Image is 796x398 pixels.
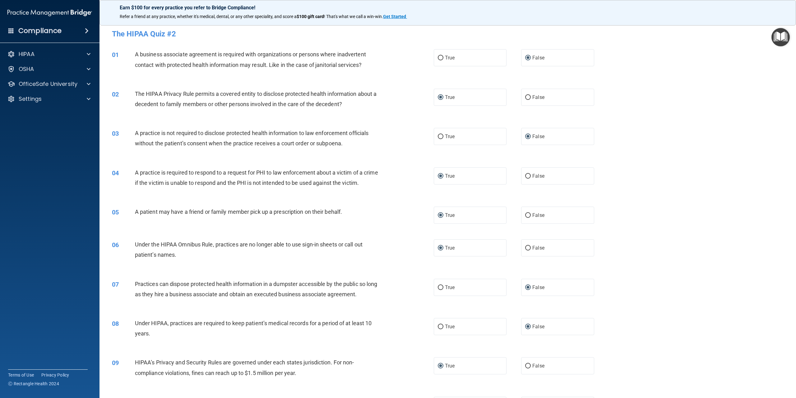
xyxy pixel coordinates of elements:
[41,372,69,378] a: Privacy Policy
[112,320,119,327] span: 08
[112,30,784,38] h4: The HIPAA Quiz #2
[445,173,455,179] span: True
[383,14,407,19] a: Get Started
[525,246,531,251] input: False
[120,5,776,11] p: Earn $100 for every practice you refer to Bridge Compliance!
[135,359,354,376] span: HIPAA’s Privacy and Security Rules are governed under each states jurisdiction. For non-complianc...
[445,284,455,290] span: True
[525,56,531,60] input: False
[438,213,443,218] input: True
[297,14,324,19] strong: $100 gift card
[112,91,119,98] span: 02
[525,213,531,218] input: False
[445,245,455,251] span: True
[112,359,119,367] span: 09
[135,208,342,215] span: A patient may have a friend or family member pick up a prescription on their behalf.
[112,281,119,288] span: 07
[532,363,544,369] span: False
[8,372,34,378] a: Terms of Use
[135,91,377,107] span: The HIPAA Privacy Rule permits a covered entity to disclose protected health information about a ...
[7,65,90,73] a: OSHA
[438,174,443,179] input: True
[438,285,443,290] input: True
[135,51,366,68] span: A business associate agreement is required with organizations or persons where inadvertent contac...
[112,51,119,59] span: 01
[438,325,443,329] input: True
[383,14,406,19] strong: Get Started
[445,363,455,369] span: True
[19,50,35,58] p: HIPAA
[135,281,377,297] span: Practices can dispose protected health information in a dumpster accessible by the public so long...
[112,130,119,137] span: 03
[525,174,531,179] input: False
[445,94,455,100] span: True
[112,208,119,216] span: 05
[445,324,455,330] span: True
[18,26,62,35] h4: Compliance
[445,55,455,61] span: True
[525,364,531,368] input: False
[120,14,297,19] span: Refer a friend at any practice, whether it's medical, dental, or any other speciality, and score a
[438,364,443,368] input: True
[445,212,455,218] span: True
[8,381,59,387] span: Ⓒ Rectangle Health 2024
[135,130,369,147] span: A practice is not required to disclose protected health information to law enforcement officials ...
[438,134,443,139] input: True
[19,95,42,103] p: Settings
[324,14,383,19] span: ! That's what we call a win-win.
[532,245,544,251] span: False
[135,320,372,337] span: Under HIPAA, practices are required to keep patient’s medical records for a period of at least 10...
[525,134,531,139] input: False
[532,94,544,100] span: False
[438,56,443,60] input: True
[532,133,544,139] span: False
[771,28,790,46] button: Open Resource Center
[525,95,531,100] input: False
[438,246,443,251] input: True
[532,173,544,179] span: False
[19,65,34,73] p: OSHA
[532,284,544,290] span: False
[525,285,531,290] input: False
[532,55,544,61] span: False
[112,241,119,249] span: 06
[135,241,363,258] span: Under the HIPAA Omnibus Rule, practices are no longer able to use sign-in sheets or call out pati...
[135,169,378,186] span: A practice is required to respond to a request for PHI to law enforcement about a victim of a cri...
[7,80,90,88] a: OfficeSafe University
[19,80,77,88] p: OfficeSafe University
[532,324,544,330] span: False
[445,133,455,139] span: True
[112,169,119,177] span: 04
[7,95,90,103] a: Settings
[7,7,92,19] img: PMB logo
[525,325,531,329] input: False
[7,50,90,58] a: HIPAA
[532,212,544,218] span: False
[438,95,443,100] input: True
